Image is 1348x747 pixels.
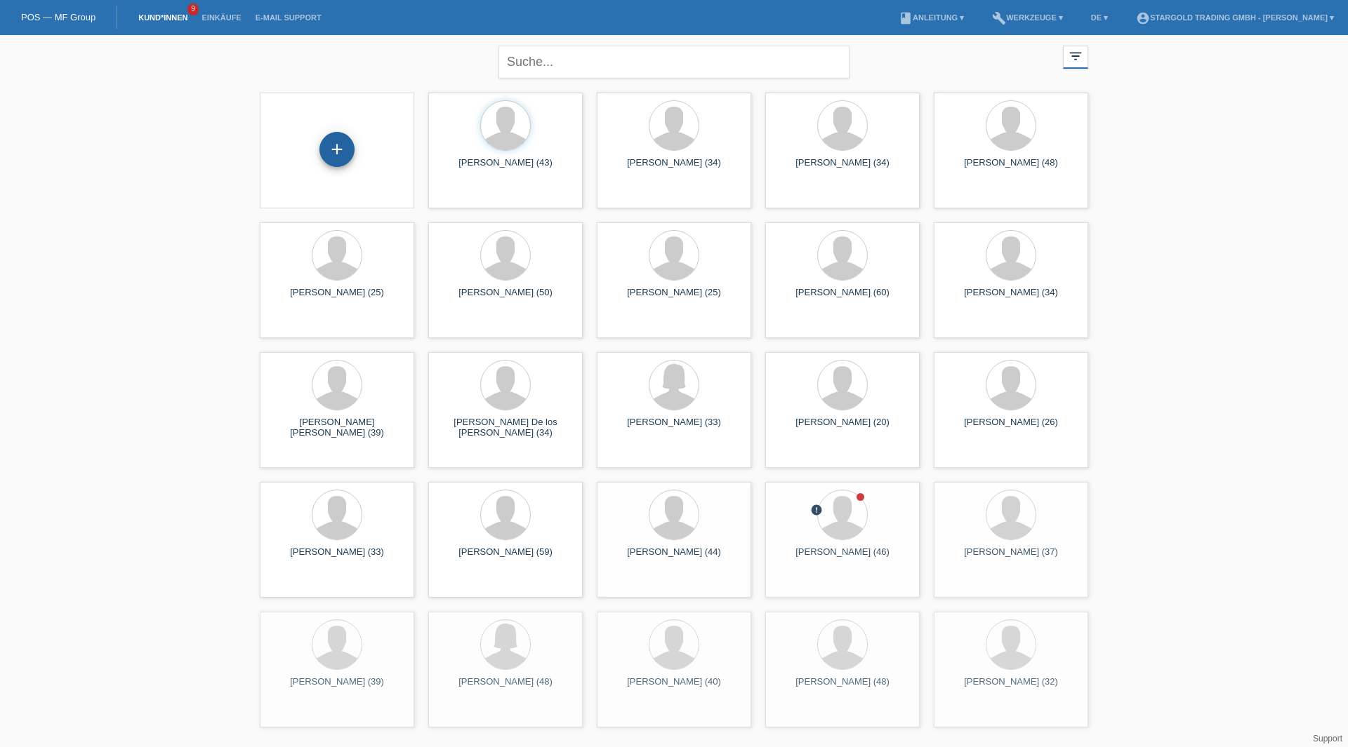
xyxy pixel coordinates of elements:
[320,137,354,161] div: Kund*in hinzufügen
[1136,11,1150,25] i: account_circle
[777,287,908,309] div: [PERSON_NAME] (60)
[440,417,571,439] div: [PERSON_NAME] De los [PERSON_NAME] (34)
[440,546,571,569] div: [PERSON_NAME] (59)
[498,46,850,79] input: Suche...
[440,676,571,699] div: [PERSON_NAME] (48)
[608,676,740,699] div: [PERSON_NAME] (40)
[249,13,329,22] a: E-Mail Support
[945,287,1077,309] div: [PERSON_NAME] (34)
[271,287,403,309] div: [PERSON_NAME] (25)
[608,417,740,439] div: [PERSON_NAME] (33)
[945,676,1077,699] div: [PERSON_NAME] (32)
[271,676,403,699] div: [PERSON_NAME] (39)
[271,546,403,569] div: [PERSON_NAME] (33)
[810,504,823,516] i: error
[271,417,403,439] div: [PERSON_NAME] [PERSON_NAME] (39)
[777,546,908,569] div: [PERSON_NAME] (46)
[945,157,1077,180] div: [PERSON_NAME] (48)
[899,11,913,25] i: book
[608,287,740,309] div: [PERSON_NAME] (25)
[1068,48,1083,64] i: filter_list
[1129,13,1341,22] a: account_circleStargold Trading GmbH - [PERSON_NAME] ▾
[187,4,199,15] span: 9
[1084,13,1115,22] a: DE ▾
[945,546,1077,569] div: [PERSON_NAME] (37)
[1313,734,1342,743] a: Support
[608,546,740,569] div: [PERSON_NAME] (44)
[777,157,908,180] div: [PERSON_NAME] (34)
[777,676,908,699] div: [PERSON_NAME] (48)
[131,13,194,22] a: Kund*innen
[440,287,571,309] div: [PERSON_NAME] (50)
[21,12,95,22] a: POS — MF Group
[992,11,1006,25] i: build
[810,504,823,518] div: Unbestätigt, in Bearbeitung
[194,13,248,22] a: Einkäufe
[777,417,908,439] div: [PERSON_NAME] (20)
[985,13,1070,22] a: buildWerkzeuge ▾
[608,157,740,180] div: [PERSON_NAME] (34)
[440,157,571,180] div: [PERSON_NAME] (43)
[892,13,971,22] a: bookAnleitung ▾
[945,417,1077,439] div: [PERSON_NAME] (26)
